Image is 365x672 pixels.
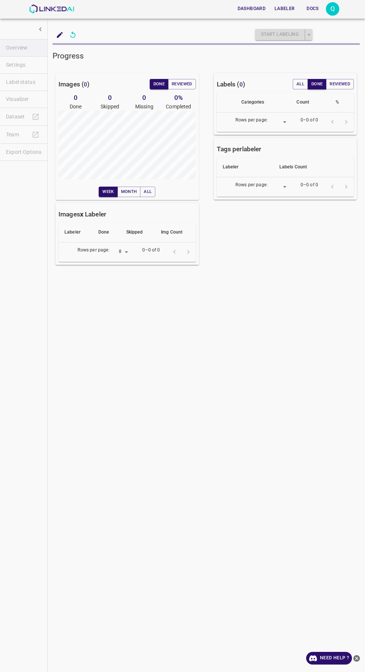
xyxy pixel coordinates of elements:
th: Labeler [58,222,92,243]
h6: 0 [58,92,93,103]
a: Dashboard [233,1,270,16]
h6: 0 [93,92,127,103]
h6: Tags per labeler [217,144,261,154]
th: Labels Count [273,157,354,177]
th: Count [291,92,329,112]
span: 0 [84,81,87,88]
h6: 0 % [161,92,196,103]
th: % [330,92,354,112]
button: All [140,187,155,197]
th: Skipped [120,222,155,243]
button: close-help [352,652,361,665]
div: ​ [271,117,289,127]
th: Img Count [155,222,196,243]
button: Done [150,79,168,89]
img: LinkedAI [29,4,74,13]
button: Reviewed [326,79,354,89]
p: 0–0 of 0 [301,182,318,188]
button: Open settings [326,2,339,16]
p: 0–0 of 0 [301,117,318,124]
p: Rows per page: [235,182,268,188]
button: Done [308,79,326,89]
a: Need Help ? [306,652,352,665]
h6: 0 [127,92,161,103]
button: Docs [301,3,324,15]
th: Done [92,222,120,243]
button: add to shopping cart [53,28,67,42]
button: Labeler [272,3,298,15]
p: Rows per page: [77,247,110,254]
h6: Images ( ) [58,79,89,89]
p: Missing [127,103,161,111]
button: Dashboard [235,3,269,15]
p: Rows per page: [235,117,268,124]
b: x [80,210,83,218]
th: Categories [235,92,291,112]
h5: Progress [53,51,360,61]
button: Week [99,187,117,197]
h6: Labels ( ) [217,79,245,89]
p: Skipped [93,103,127,111]
h6: Images Labeler [58,209,106,219]
div: 8 [112,247,130,257]
button: Month [117,187,141,197]
span: 0 [239,81,243,88]
th: Labeler [217,157,273,177]
div: Q [326,2,339,16]
div: split button [255,29,312,40]
button: show more [34,22,47,36]
div: ​ [271,182,289,192]
p: Done [58,103,93,111]
p: 0–0 of 0 [142,247,160,254]
p: Completed [161,103,196,111]
a: Labeler [270,1,299,16]
button: Reviewed [168,79,196,89]
a: Docs [299,1,326,16]
button: All [293,79,308,89]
